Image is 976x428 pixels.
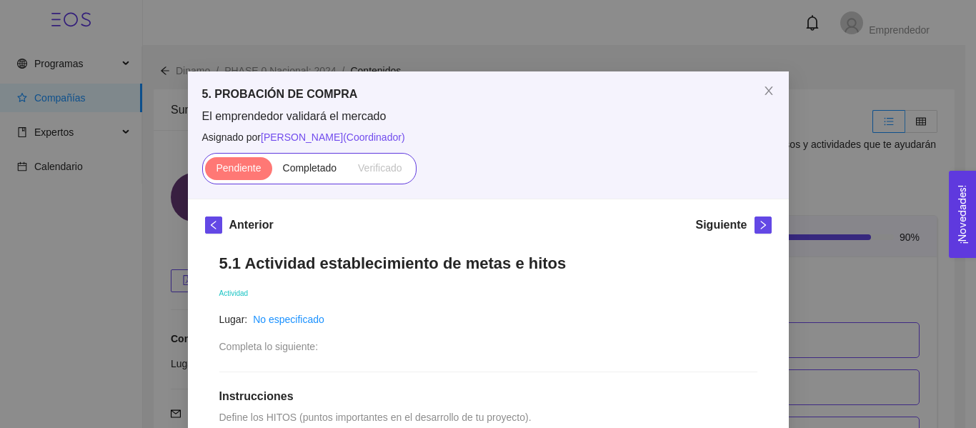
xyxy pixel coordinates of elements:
span: [PERSON_NAME] ( Coordinador ) [261,131,405,143]
span: Completado [283,162,337,174]
h5: 5. PROBACIÓN DE COMPRA [202,86,775,103]
span: Verificado [358,162,402,174]
h5: Anterior [229,217,274,234]
span: Pendiente [216,162,261,174]
button: Close [749,71,789,111]
button: right [755,217,772,234]
span: Completa lo siguiente: [219,341,319,352]
span: El emprendedor validará el mercado [202,109,775,124]
h1: 5.1 Actividad establecimiento de metas e hitos [219,254,757,273]
span: left [206,220,221,230]
span: right [755,220,771,230]
span: Asignado por [202,129,775,145]
span: close [763,85,775,96]
h1: Instrucciones [219,389,757,404]
button: Open Feedback Widget [949,171,976,258]
span: Actividad [219,289,249,297]
h5: Siguiente [695,217,747,234]
article: Lugar: [219,312,248,327]
a: No especificado [253,314,324,325]
button: left [205,217,222,234]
